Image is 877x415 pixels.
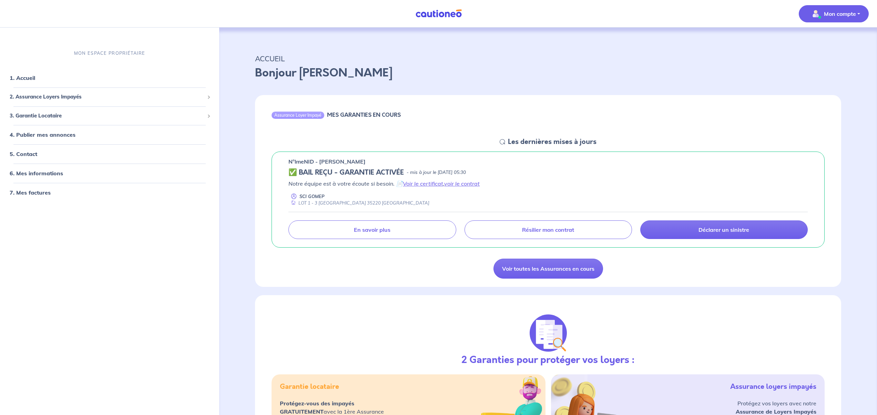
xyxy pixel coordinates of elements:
[3,186,216,199] div: 7. Mes factures
[280,400,354,415] strong: Protégez-vous des impayés GRATUITEMENT
[288,157,366,166] p: n°lmeNID - [PERSON_NAME]
[272,112,324,118] div: Assurance Loyer Impayé
[465,220,632,239] a: Résilier mon contrat
[288,168,808,177] div: state: CONTRACT-VALIDATED, Context: NEW,MAYBE-CERTIFICATE,ALONE,LESSOR-DOCUMENTS
[255,52,841,65] p: ACCUEIL
[461,354,635,366] h3: 2 Garanties pour protéger vos loyers :
[10,131,75,138] a: 4. Publier mes annonces
[3,147,216,161] div: 5. Contact
[407,169,466,176] p: - mis à jour le [DATE] 05:30
[3,109,216,122] div: 3. Garantie Locataire
[288,168,404,177] h5: ✅ BAIL REÇU - GARANTIE ACTIVÉE
[530,314,567,352] img: justif-loupe
[10,170,63,177] a: 6. Mes informations
[730,383,816,391] h5: Assurance loyers impayés
[10,112,204,120] span: 3. Garantie Locataire
[736,408,816,415] strong: Assurance de Loyers Impayés
[824,10,856,18] p: Mon compte
[10,189,51,196] a: 7. Mes factures
[327,112,401,118] h6: MES GARANTIES EN COURS
[799,5,869,22] button: illu_account_valid_menu.svgMon compte
[810,8,821,19] img: illu_account_valid_menu.svg
[522,226,574,233] p: Résilier mon contrat
[403,180,443,187] a: Voir le certificat
[413,9,465,18] img: Cautioneo
[10,74,35,81] a: 1. Accueil
[10,151,37,157] a: 5. Contact
[280,383,339,391] h5: Garantie locataire
[288,200,429,206] div: LOT 1 - 3 [GEOGRAPHIC_DATA] 35220 [GEOGRAPHIC_DATA]
[3,90,216,104] div: 2. Assurance Loyers Impayés
[354,226,390,233] p: En savoir plus
[288,179,808,188] p: Notre équipe est à votre écoute si besoin. 📄 ,
[255,65,841,81] p: Bonjour [PERSON_NAME]
[3,166,216,180] div: 6. Mes informations
[444,180,480,187] a: voir le contrat
[10,93,204,101] span: 2. Assurance Loyers Impayés
[74,50,145,56] p: MON ESPACE PROPRIÉTAIRE
[698,226,749,233] p: Déclarer un sinistre
[640,220,808,239] a: Déclarer un sinistre
[3,128,216,142] div: 4. Publier mes annonces
[508,138,596,146] h5: Les dernières mises à jours
[493,259,603,279] a: Voir toutes les Assurances en cours
[3,71,216,85] div: 1. Accueil
[299,193,325,200] p: SCI GOMEP
[288,220,456,239] a: En savoir plus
